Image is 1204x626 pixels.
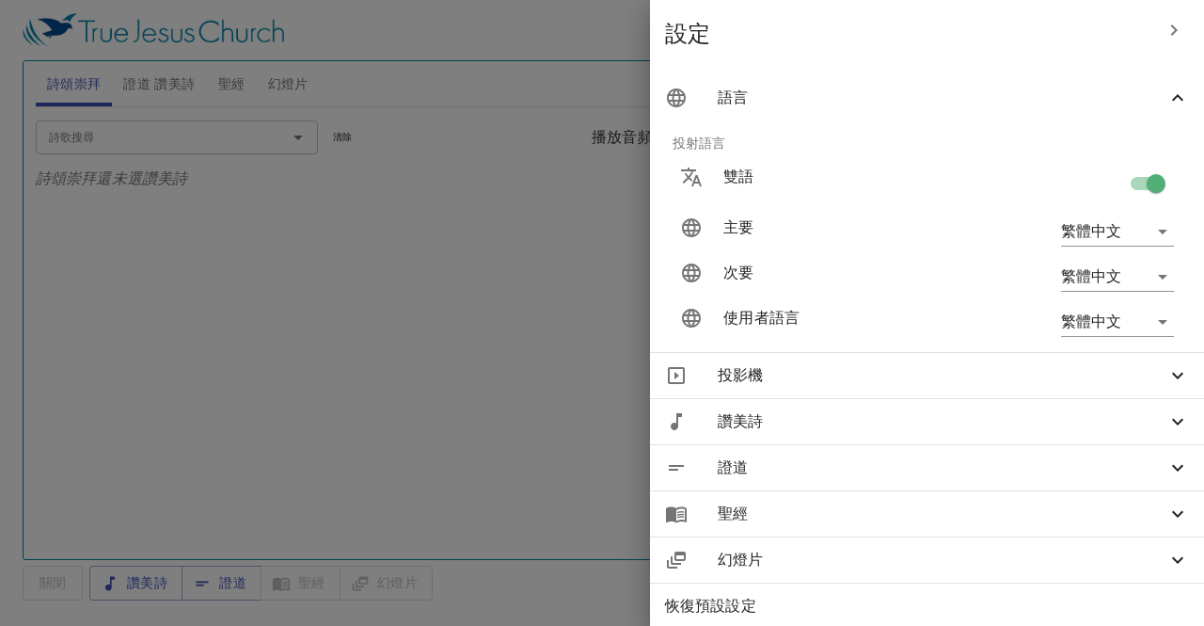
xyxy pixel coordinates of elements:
[718,503,1166,525] span: 聖經
[650,75,1204,120] div: 語言
[665,19,1151,49] span: 設定
[650,399,1204,444] div: 讚美詩
[718,410,1166,433] span: 讚美詩
[718,87,1166,109] span: 語言
[1061,262,1174,292] div: 繁體中文
[1061,217,1174,247] div: 繁體中文
[723,217,956,239] p: 主要
[665,595,1189,618] span: 恢復預設設定
[657,120,1196,166] li: 投射語言
[650,491,1204,537] div: 聖經
[650,353,1204,398] div: 投影機
[1061,307,1174,337] div: 繁體中文
[723,307,956,329] p: 使用者語言
[723,262,956,284] p: 次要
[650,538,1204,583] div: 幻燈片
[723,166,956,188] p: 雙語
[650,445,1204,490] div: 證道
[718,549,1166,571] span: 幻燈片
[718,457,1166,479] span: 證道
[718,364,1166,387] span: 投影機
